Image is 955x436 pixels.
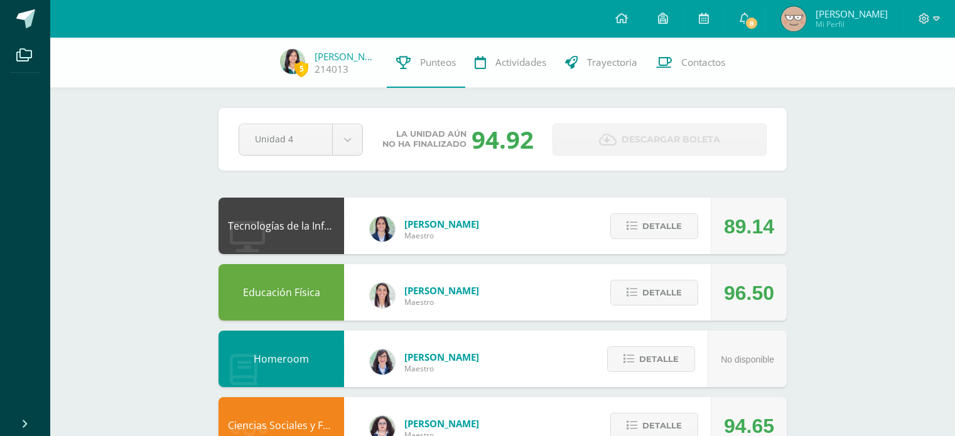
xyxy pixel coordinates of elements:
[382,129,467,149] span: La unidad aún no ha finalizado
[642,215,682,238] span: Detalle
[239,124,362,155] a: Unidad 4
[370,283,395,308] img: 68dbb99899dc55733cac1a14d9d2f825.png
[404,417,479,430] span: [PERSON_NAME]
[816,19,888,29] span: Mi Perfil
[587,56,637,69] span: Trayectoria
[647,38,735,88] a: Contactos
[607,346,695,372] button: Detalle
[404,230,479,241] span: Maestro
[255,124,316,154] span: Unidad 4
[495,56,546,69] span: Actividades
[294,61,308,77] span: 5
[370,216,395,242] img: 7489ccb779e23ff9f2c3e89c21f82ed0.png
[610,213,698,239] button: Detalle
[219,198,344,254] div: Tecnologías de la Información y Comunicación: Computación
[724,265,774,321] div: 96.50
[404,297,479,307] span: Maestro
[219,331,344,387] div: Homeroom
[404,218,479,230] span: [PERSON_NAME]
[745,16,758,30] span: 8
[404,284,479,297] span: [PERSON_NAME]
[420,56,456,69] span: Punteos
[472,123,534,156] div: 94.92
[465,38,556,88] a: Actividades
[556,38,647,88] a: Trayectoria
[642,281,682,304] span: Detalle
[404,363,479,374] span: Maestro
[404,351,479,363] span: [PERSON_NAME]
[781,6,806,31] img: e3abb1ebbe6d3481a363f12c8e97d852.png
[315,63,348,76] a: 214013
[724,198,774,255] div: 89.14
[622,124,720,155] span: Descargar boleta
[370,349,395,375] img: 01c6c64f30021d4204c203f22eb207bb.png
[816,8,888,20] span: [PERSON_NAME]
[315,50,377,63] a: [PERSON_NAME]
[681,56,725,69] span: Contactos
[280,49,305,74] img: 4c024f6bf71d5773428a8da74324d68e.png
[610,280,698,306] button: Detalle
[639,348,679,371] span: Detalle
[219,264,344,321] div: Educación Física
[387,38,465,88] a: Punteos
[721,354,774,364] span: No disponible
